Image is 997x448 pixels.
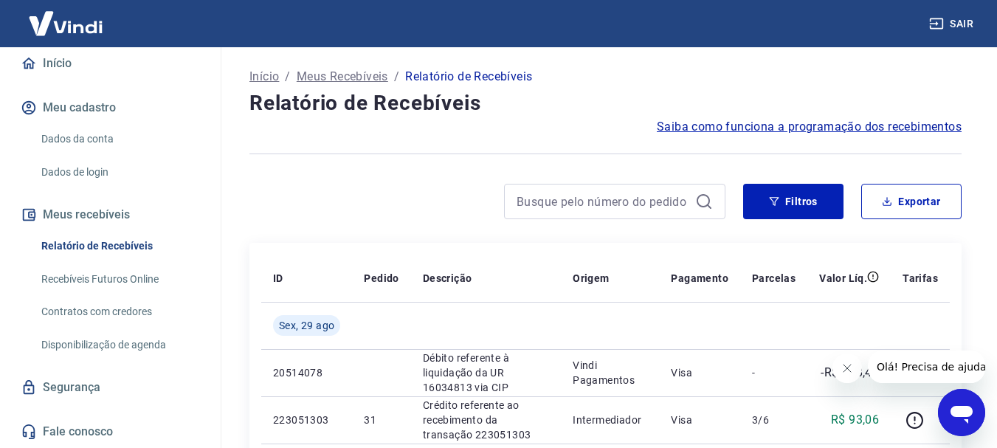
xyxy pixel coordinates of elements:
[573,358,647,387] p: Vindi Pagamentos
[364,271,399,286] p: Pedido
[35,157,203,187] a: Dados de login
[18,199,203,231] button: Meus recebíveis
[752,365,796,380] p: -
[35,124,203,154] a: Dados da conta
[249,68,279,86] a: Início
[394,68,399,86] p: /
[743,184,844,219] button: Filtros
[18,371,203,404] a: Segurança
[423,398,549,442] p: Crédito referente ao recebimento da transação 223051303
[938,389,985,436] iframe: Botão para abrir a janela de mensagens
[671,271,728,286] p: Pagamento
[364,413,399,427] p: 31
[285,68,290,86] p: /
[297,68,388,86] a: Meus Recebíveis
[249,89,962,118] h4: Relatório de Recebíveis
[423,351,549,395] p: Débito referente à liquidação da UR 16034813 via CIP
[517,190,689,213] input: Busque pelo número do pedido
[926,10,979,38] button: Sair
[273,365,340,380] p: 20514078
[18,92,203,124] button: Meu cadastro
[861,184,962,219] button: Exportar
[573,271,609,286] p: Origem
[831,411,879,429] p: R$ 93,06
[671,413,728,427] p: Visa
[657,118,962,136] a: Saiba como funciona a programação dos recebimentos
[35,264,203,294] a: Recebíveis Futuros Online
[671,365,728,380] p: Visa
[868,351,985,383] iframe: Mensagem da empresa
[903,271,938,286] p: Tarifas
[819,271,867,286] p: Valor Líq.
[9,10,124,22] span: Olá! Precisa de ajuda?
[18,416,203,448] a: Fale conosco
[821,364,879,382] p: -R$ 558,41
[35,330,203,360] a: Disponibilização de agenda
[273,413,340,427] p: 223051303
[573,413,647,427] p: Intermediador
[423,271,472,286] p: Descrição
[35,297,203,327] a: Contratos com credores
[752,413,796,427] p: 3/6
[279,318,334,333] span: Sex, 29 ago
[18,1,114,46] img: Vindi
[405,68,532,86] p: Relatório de Recebíveis
[832,354,862,383] iframe: Fechar mensagem
[752,271,796,286] p: Parcelas
[18,47,203,80] a: Início
[273,271,283,286] p: ID
[35,231,203,261] a: Relatório de Recebíveis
